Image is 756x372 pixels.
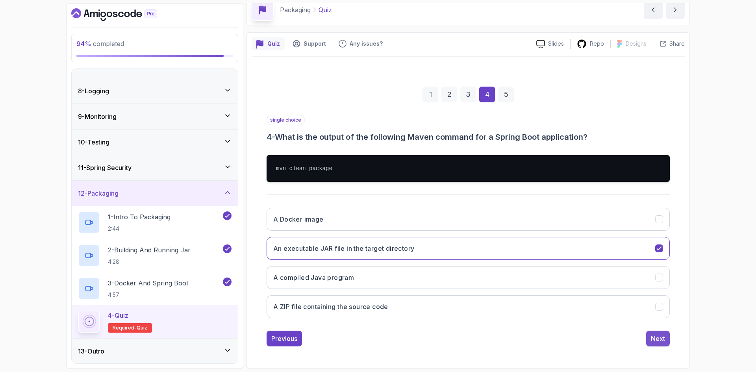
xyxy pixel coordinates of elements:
span: 94 % [76,40,91,48]
p: 1 - Intro To Packaging [108,212,170,222]
p: Slides [548,40,564,48]
button: A Docker image [267,208,670,231]
button: 12-Packaging [72,181,238,206]
p: Quiz [319,5,332,15]
div: Previous [271,334,297,343]
div: 4 [479,87,495,102]
p: 2:44 [108,225,170,233]
button: 4-QuizRequired-quiz [78,311,232,333]
div: 1 [422,87,438,102]
button: 8-Logging [72,78,238,104]
p: 4 - Quiz [108,311,128,320]
button: 3-Docker And Spring Boot4:57 [78,278,232,300]
h3: 11 - Spring Security [78,163,132,172]
p: 2 - Building And Running Jar [108,245,191,255]
a: Repo [571,39,610,49]
p: Support [304,40,326,48]
button: next content [666,0,685,19]
h3: 4 - What is the output of the following Maven command for a Spring Boot application? [267,131,670,143]
pre: mvn clean package [267,155,670,182]
h3: 9 - Monitoring [78,112,117,121]
button: 2-Building And Running Jar4:28 [78,244,232,267]
span: Required- [113,325,137,331]
a: Slides [530,40,570,48]
div: 5 [498,87,514,102]
button: quiz button [252,37,285,50]
h3: A compiled Java program [273,273,354,282]
h3: 10 - Testing [78,137,109,147]
h3: 13 - Outro [78,346,104,356]
button: Support button [288,37,331,50]
div: 2 [441,87,457,102]
p: Packaging [280,5,311,15]
button: A ZIP file containing the source code [267,295,670,318]
p: Share [669,40,685,48]
h3: A ZIP file containing the source code [273,302,388,311]
div: 3 [460,87,476,102]
h3: An executable JAR file in the target directory [273,244,414,253]
button: 10-Testing [72,130,238,155]
button: 9-Monitoring [72,104,238,129]
a: Dashboard [71,8,175,21]
span: quiz [137,325,147,331]
div: Next [651,334,665,343]
button: Next [646,331,670,346]
button: A compiled Java program [267,266,670,289]
span: completed [76,40,124,48]
button: 11-Spring Security [72,155,238,180]
p: Quiz [267,40,280,48]
button: 13-Outro [72,339,238,364]
button: Share [653,40,685,48]
p: Any issues? [350,40,383,48]
button: previous content [644,0,663,19]
button: Feedback button [334,37,387,50]
p: Repo [590,40,604,48]
p: 4:28 [108,258,191,266]
button: Previous [267,331,302,346]
p: single choice [267,115,305,125]
p: Designs [626,40,647,48]
h3: 8 - Logging [78,86,109,96]
button: 1-Intro To Packaging2:44 [78,211,232,233]
p: 4:57 [108,291,188,299]
h3: A Docker image [273,215,324,224]
h3: 12 - Packaging [78,189,119,198]
p: 3 - Docker And Spring Boot [108,278,188,288]
button: An executable JAR file in the target directory [267,237,670,260]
